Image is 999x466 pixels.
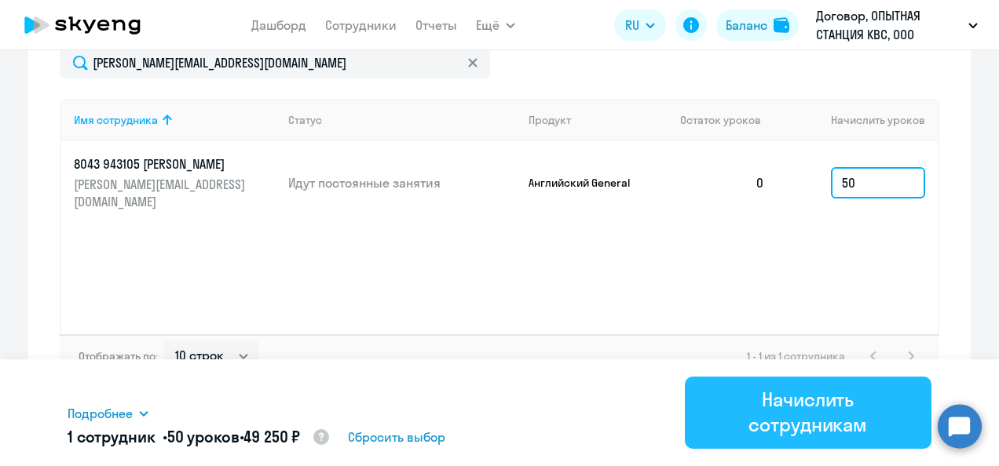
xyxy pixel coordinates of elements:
th: Начислить уроков [778,99,938,141]
span: 1 - 1 из 1 сотрудника [747,349,845,363]
div: Продукт [529,113,668,127]
p: 8043 943105 [PERSON_NAME] [74,155,250,173]
span: RU [625,16,639,35]
a: Сотрудники [325,17,397,33]
button: RU [614,9,666,41]
div: Остаток уроков [680,113,778,127]
div: Начислить сотрудникам [707,387,910,437]
span: Остаток уроков [680,113,761,127]
input: Поиск по имени, email, продукту или статусу [60,47,490,78]
p: Договор, ОПЫТНАЯ СТАНЦИЯ КВС, ООО [816,6,962,44]
div: Статус [288,113,322,127]
h5: 1 сотрудник • • [68,426,331,450]
span: Сбросить выбор [348,428,445,446]
button: Ещё [476,9,515,41]
div: Имя сотрудника [74,113,276,127]
div: Баланс [726,16,767,35]
p: Идут постоянные занятия [288,174,516,191]
p: Английский General [529,176,646,190]
a: Дашборд [251,17,306,33]
div: Статус [288,113,516,127]
span: Подробнее [68,404,133,423]
img: balance [774,17,789,33]
div: Продукт [529,113,571,127]
p: [PERSON_NAME][EMAIL_ADDRESS][DOMAIN_NAME] [74,176,250,210]
span: 50 уроков [167,427,240,446]
button: Начислить сотрудникам [685,377,932,449]
span: Отображать по: [79,349,158,363]
span: 49 250 ₽ [243,427,300,446]
a: Отчеты [415,17,457,33]
button: Балансbalance [716,9,799,41]
td: 0 [668,141,778,224]
span: Ещё [476,16,499,35]
a: 8043 943105 [PERSON_NAME][PERSON_NAME][EMAIL_ADDRESS][DOMAIN_NAME] [74,155,276,210]
div: Имя сотрудника [74,113,158,127]
button: Договор, ОПЫТНАЯ СТАНЦИЯ КВС, ООО [808,6,986,44]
